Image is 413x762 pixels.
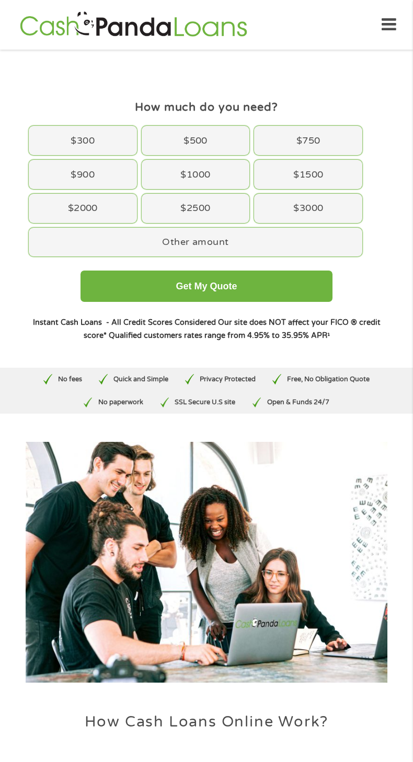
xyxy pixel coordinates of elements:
div: $3000 [254,194,362,223]
p: No paperwork [98,397,143,407]
div: Other amount [29,228,362,257]
p: Free, No Obligation Quote [287,374,370,384]
button: Get My Quote [81,271,332,302]
p: Open & Funds 24/7 [267,397,329,407]
h2: How Cash Loans Online Work? [5,714,408,730]
div: $500 [142,126,250,155]
p: Quick and Simple [113,374,168,384]
div: $750 [254,126,362,155]
img: Quick loans online payday loans [26,442,387,683]
p: SSL Secure U.S site [175,397,235,407]
p: Privacy Protected [200,374,256,384]
strong: Instant Cash Loans - All Credit Scores Considered [33,318,216,327]
div: $900 [29,160,137,189]
p: No fees [58,374,82,384]
strong: Our site does NOT affect your FICO ® credit score* [84,318,381,339]
div: $2000 [29,194,137,223]
strong: Qualified customers rates range from 4.95% to 35.95% APR¹ [109,331,330,340]
div: $2500 [142,194,250,223]
div: $300 [29,126,137,155]
div: $1000 [142,160,250,189]
h4: How much do you need? [26,100,386,114]
img: GetLoanNow Logo [17,10,250,40]
div: $1500 [254,160,362,189]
